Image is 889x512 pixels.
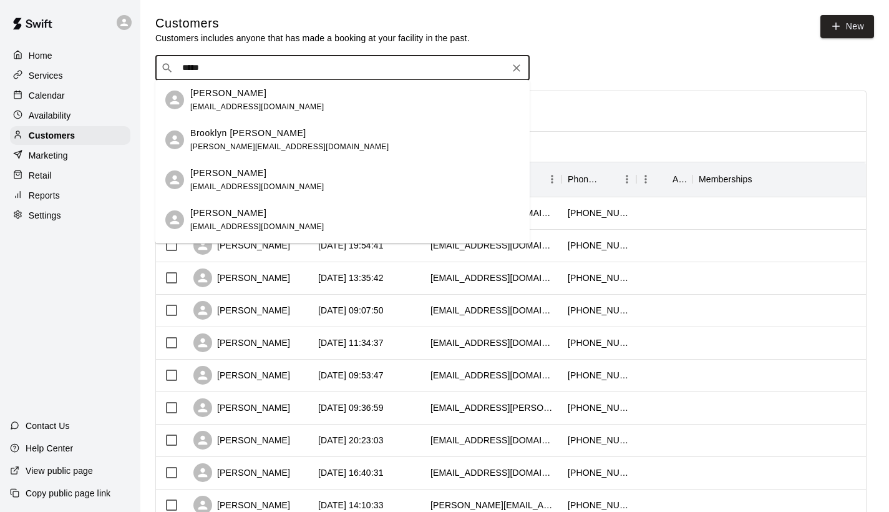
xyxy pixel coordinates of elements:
[568,434,630,446] div: +12105739130
[29,189,60,202] p: Reports
[318,369,384,382] div: 2025-09-10 09:53:47
[29,89,65,102] p: Calendar
[318,239,384,252] div: 2025-09-11 19:54:41
[193,236,290,255] div: [PERSON_NAME]
[190,207,266,220] p: [PERSON_NAME]
[29,169,52,182] p: Retail
[508,59,525,77] button: Clear
[155,56,530,81] div: Search customers by name or email
[568,401,630,414] div: +18054280315
[10,86,130,105] a: Calendar
[10,46,130,65] a: Home
[10,146,130,165] a: Marketing
[165,170,184,189] div: Reece Haefke
[430,272,555,284] div: stephcwilliams@aol.com
[193,268,290,287] div: [PERSON_NAME]
[568,162,600,197] div: Phone Number
[655,170,673,188] button: Sort
[193,333,290,352] div: [PERSON_NAME]
[26,487,110,500] p: Copy public page link
[568,304,630,317] div: +12103174961
[636,162,692,197] div: Age
[190,182,324,191] span: [EMAIL_ADDRESS][DOMAIN_NAME]
[568,499,630,511] div: +12107225591
[861,170,880,189] button: Menu
[568,272,630,284] div: +19097306100
[10,106,130,125] a: Availability
[636,170,655,189] button: Menu
[561,162,636,197] div: Phone Number
[155,32,470,44] p: Customers includes anyone that has made a booking at your facility in the past.
[318,466,384,479] div: 2025-09-09 16:40:31
[618,170,636,189] button: Menu
[600,170,618,188] button: Sort
[318,337,384,349] div: 2025-09-10 11:34:37
[26,465,93,477] p: View public page
[318,499,384,511] div: 2025-09-09 14:10:33
[430,337,555,349] div: richter1014@gmail.com
[430,466,555,479] div: chrismoore81@icloud.com
[29,69,63,82] p: Services
[26,420,70,432] p: Contact Us
[10,66,130,85] a: Services
[752,170,770,188] button: Sort
[190,222,324,231] span: [EMAIL_ADDRESS][DOMAIN_NAME]
[318,401,384,414] div: 2025-09-10 09:36:59
[318,272,384,284] div: 2025-09-11 13:35:42
[193,431,290,450] div: [PERSON_NAME]
[190,102,324,111] span: [EMAIL_ADDRESS][DOMAIN_NAME]
[568,337,630,349] div: +13035904999
[568,466,630,479] div: +12106215210
[430,401,555,414] div: 1991schaefer.kevin@gmail.com
[190,142,389,151] span: [PERSON_NAME][EMAIL_ADDRESS][DOMAIN_NAME]
[673,162,686,197] div: Age
[699,162,752,197] div: Memberships
[155,15,470,32] h5: Customers
[424,162,561,197] div: Email
[568,207,630,219] div: +12107231552
[29,209,61,222] p: Settings
[190,87,266,100] p: [PERSON_NAME]
[430,369,555,382] div: renemartinez7680@gmail.com
[430,499,555,511] div: brandon@jerdonlp.com
[193,463,290,482] div: [PERSON_NAME]
[190,127,306,140] p: Brooklyn [PERSON_NAME]
[543,170,561,189] button: Menu
[190,167,266,180] p: [PERSON_NAME]
[26,442,73,455] p: Help Center
[165,130,184,149] div: Brooklyn Rhoades
[29,149,68,162] p: Marketing
[10,206,130,225] a: Settings
[29,49,52,62] p: Home
[193,301,290,320] div: [PERSON_NAME]
[318,304,384,317] div: 2025-09-11 09:07:50
[193,366,290,385] div: [PERSON_NAME]
[165,91,184,109] div: Stacey Michaelson
[820,15,874,38] a: New
[29,129,75,142] p: Customers
[165,210,184,229] div: Brooklynn Mund
[29,109,71,122] p: Availability
[10,186,130,205] a: Reports
[568,239,630,252] div: +19413456587
[430,304,555,317] div: sayraymiller@gmail.com
[430,239,555,252] div: shedaisy237@yahoo.com
[318,434,384,446] div: 2025-09-09 20:23:03
[10,126,130,145] a: Customers
[692,162,880,197] div: Memberships
[193,398,290,417] div: [PERSON_NAME]
[430,434,555,446] div: lastinger_ashley@yahoo.com
[10,166,130,185] a: Retail
[568,369,630,382] div: +15128394112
